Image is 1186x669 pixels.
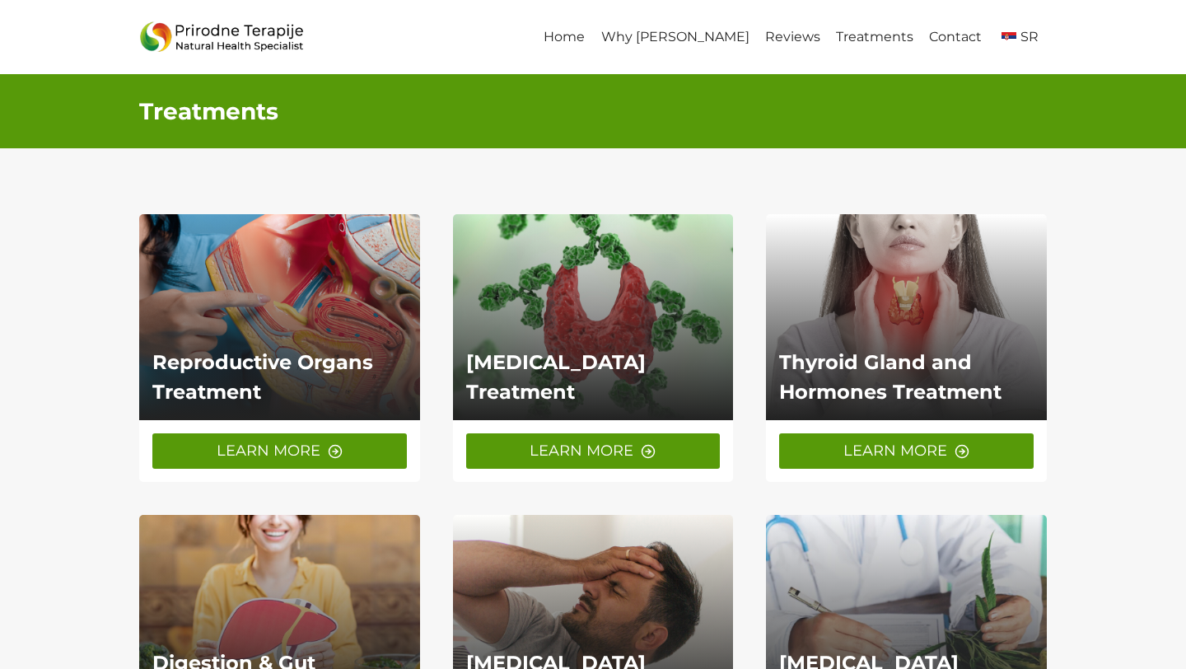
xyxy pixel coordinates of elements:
[139,17,304,58] img: Prirodne Terapije
[990,19,1047,56] a: sr_RSSR
[536,19,1047,56] nav: Primary Navigation
[139,94,1047,129] h2: Treatments
[536,19,593,56] a: Home
[530,439,633,463] span: LEARN MORE
[922,19,990,56] a: Contact
[466,433,721,469] a: LEARN MORE
[1002,32,1016,42] img: Serbian
[828,19,921,56] a: Treatments
[779,433,1034,469] a: LEARN MORE
[1020,29,1039,44] span: SR
[843,439,947,463] span: LEARN MORE
[152,433,407,469] a: LEARN MORE
[757,19,828,56] a: Reviews
[217,439,320,463] span: LEARN MORE
[593,19,757,56] a: Why [PERSON_NAME]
